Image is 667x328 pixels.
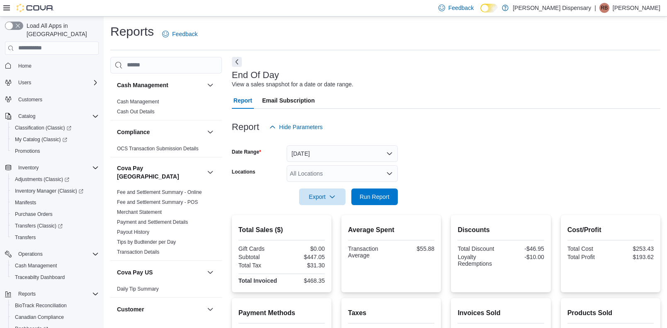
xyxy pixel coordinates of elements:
[266,119,326,135] button: Hide Parameters
[612,254,654,260] div: $193.62
[12,312,99,322] span: Canadian Compliance
[262,92,315,109] span: Email Subscription
[458,254,499,267] div: Loyalty Redemptions
[18,291,36,297] span: Reports
[8,300,102,311] button: BioTrack Reconciliation
[15,111,99,121] span: Catalog
[239,254,280,260] div: Subtotal
[117,286,159,292] span: Daily Tip Summary
[117,108,155,115] span: Cash Out Details
[12,301,70,311] a: BioTrack Reconciliation
[12,272,99,282] span: Traceabilty Dashboard
[567,308,654,318] h2: Products Sold
[15,314,64,321] span: Canadian Compliance
[12,301,99,311] span: BioTrack Reconciliation
[12,261,99,271] span: Cash Management
[15,111,39,121] button: Catalog
[283,262,325,269] div: $31.30
[8,122,102,134] a: Classification (Classic)
[448,4,474,12] span: Feedback
[8,232,102,243] button: Transfers
[12,123,75,133] a: Classification (Classic)
[18,113,35,120] span: Catalog
[117,199,198,205] a: Fee and Settlement Summary - POS
[15,176,69,183] span: Adjustments (Classic)
[15,78,34,88] button: Users
[23,22,99,38] span: Load All Apps in [GEOGRAPHIC_DATA]
[12,209,56,219] a: Purchase Orders
[205,267,215,277] button: Cova Pay US
[15,163,99,173] span: Inventory
[232,80,353,89] div: View a sales snapshot for a date or date range.
[601,3,608,13] span: RB
[15,61,35,71] a: Home
[117,268,153,277] h3: Cova Pay US
[117,286,159,292] a: Daily Tip Summary
[8,174,102,185] a: Adjustments (Classic)
[480,4,498,12] input: Dark Mode
[2,77,102,88] button: Users
[567,245,609,252] div: Total Cost
[117,239,176,245] a: Tips by Budtender per Day
[232,122,259,132] h3: Report
[117,128,150,136] h3: Compliance
[15,274,65,281] span: Traceabilty Dashboard
[117,109,155,115] a: Cash Out Details
[15,94,99,105] span: Customers
[12,312,67,322] a: Canadian Compliance
[8,220,102,232] a: Transfers (Classic)
[117,268,204,277] button: Cova Pay US
[2,110,102,122] button: Catalog
[12,135,71,144] a: My Catalog (Classic)
[12,146,44,156] a: Promotions
[613,3,660,13] p: [PERSON_NAME]
[15,78,99,88] span: Users
[15,289,99,299] span: Reports
[117,229,149,235] a: Payout History
[283,277,325,284] div: $468.35
[12,146,99,156] span: Promotions
[205,80,215,90] button: Cash Management
[117,145,199,152] span: OCS Transaction Submission Details
[12,221,99,231] span: Transfers (Classic)
[117,219,188,225] span: Payment and Settlement Details
[458,225,544,235] h2: Discounts
[458,308,544,318] h2: Invoices Sold
[12,186,99,196] span: Inventory Manager (Classic)
[15,249,46,259] button: Operations
[279,123,323,131] span: Hide Parameters
[117,99,159,105] a: Cash Management
[8,185,102,197] a: Inventory Manager (Classic)
[283,245,325,252] div: $0.00
[8,134,102,145] a: My Catalog (Classic)
[18,251,43,257] span: Operations
[18,164,39,171] span: Inventory
[12,198,39,208] a: Manifests
[12,261,60,271] a: Cash Management
[110,187,222,260] div: Cova Pay [GEOGRAPHIC_DATA]
[117,98,159,105] span: Cash Management
[117,305,204,313] button: Customer
[8,145,102,157] button: Promotions
[17,4,54,12] img: Cova
[232,169,256,175] label: Locations
[15,289,39,299] button: Reports
[12,209,99,219] span: Purchase Orders
[172,30,197,38] span: Feedback
[15,136,67,143] span: My Catalog (Classic)
[12,198,99,208] span: Manifests
[2,248,102,260] button: Operations
[480,12,481,13] span: Dark Mode
[386,170,393,177] button: Open list of options
[18,63,32,69] span: Home
[8,260,102,272] button: Cash Management
[8,197,102,208] button: Manifests
[239,262,280,269] div: Total Tax
[12,174,99,184] span: Adjustments (Classic)
[393,245,434,252] div: $55.88
[15,163,42,173] button: Inventory
[12,233,99,242] span: Transfers
[117,81,168,89] h3: Cash Management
